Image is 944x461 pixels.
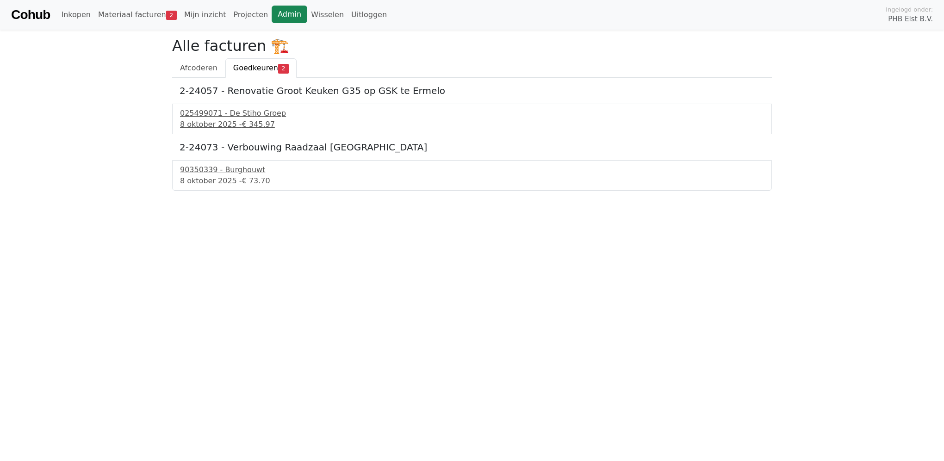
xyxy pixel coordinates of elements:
[307,6,348,24] a: Wisselen
[57,6,94,24] a: Inkopen
[180,6,230,24] a: Mijn inzicht
[180,164,764,175] div: 90350339 - Burghouwt
[180,175,764,187] div: 8 oktober 2025 -
[180,85,764,96] h5: 2-24057 - Renovatie Groot Keuken G35 op GSK te Ermelo
[94,6,180,24] a: Materiaal facturen2
[242,176,270,185] span: € 73.70
[242,120,275,129] span: € 345.97
[272,6,307,23] a: Admin
[348,6,391,24] a: Uitloggen
[180,108,764,130] a: 025499071 - De Stiho Groep8 oktober 2025 -€ 345.97
[233,63,278,72] span: Goedkeuren
[180,142,764,153] h5: 2-24073 - Verbouwing Raadzaal [GEOGRAPHIC_DATA]
[180,164,764,187] a: 90350339 - Burghouwt8 oktober 2025 -€ 73.70
[166,11,177,20] span: 2
[11,4,50,26] a: Cohub
[888,14,933,25] span: PHB Elst B.V.
[172,58,225,78] a: Afcoderen
[180,119,764,130] div: 8 oktober 2025 -
[225,58,297,78] a: Goedkeuren2
[886,5,933,14] span: Ingelogd onder:
[278,64,289,73] span: 2
[230,6,272,24] a: Projecten
[172,37,772,55] h2: Alle facturen 🏗️
[180,108,764,119] div: 025499071 - De Stiho Groep
[180,63,217,72] span: Afcoderen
